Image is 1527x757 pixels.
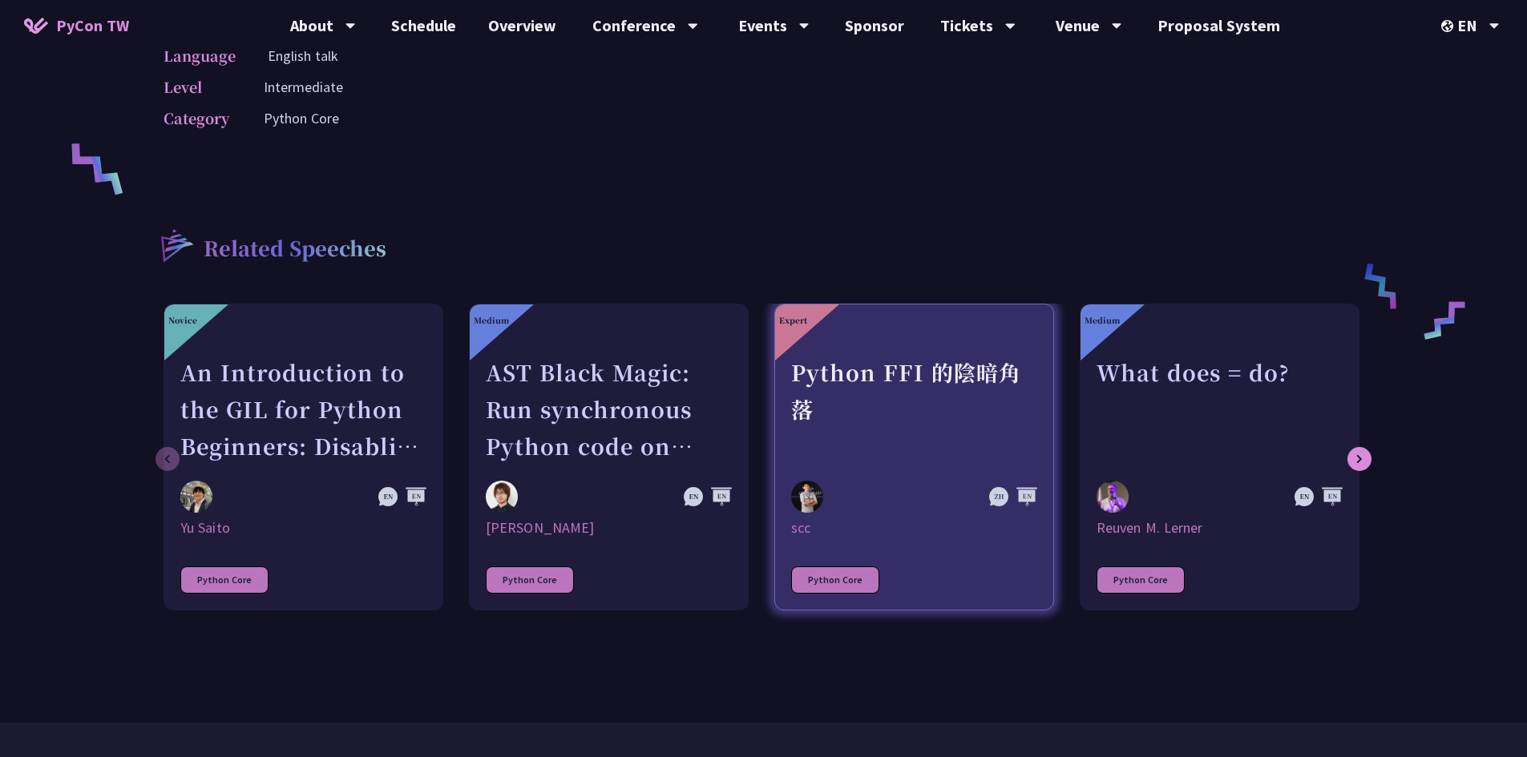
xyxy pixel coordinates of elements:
[1080,304,1359,610] a: Medium What does = do? Reuven M. Lerner Reuven M. Lerner Python Core
[791,481,823,513] img: scc
[168,314,197,326] div: Novice
[1097,566,1185,594] div: Python Core
[486,481,518,513] img: Yuichiro Tachibana
[791,566,879,594] div: Python Core
[180,481,212,513] img: Yu Saito
[791,354,1037,465] div: Python FFI 的陰暗角落
[1085,314,1120,326] div: Medium
[268,44,338,67] p: English talk
[204,234,386,266] p: Related Speeches
[486,566,574,594] div: Python Core
[1097,481,1129,516] img: Reuven M. Lerner
[164,304,443,610] a: Novice An Introduction to the GIL for Python Beginners: Disabling It in Python 3.13 and Leveragin...
[24,18,48,34] img: Home icon of PyCon TW 2025
[486,518,732,538] div: [PERSON_NAME]
[1097,518,1343,538] div: Reuven M. Lerner
[180,566,269,594] div: Python Core
[164,44,236,67] p: Language
[56,14,129,38] span: PyCon TW
[1097,354,1343,465] div: What does = do?
[164,107,232,130] p: Category
[164,75,232,99] p: Level
[791,518,1037,538] div: scc
[180,518,426,538] div: Yu Saito
[264,75,343,99] p: Intermediate
[469,304,749,610] a: Medium AST Black Magic: Run synchronous Python code on asynchronous Pyodide Yuichiro Tachibana [P...
[474,314,509,326] div: Medium
[779,314,807,326] div: Expert
[180,354,426,465] div: An Introduction to the GIL for Python Beginners: Disabling It in Python 3.13 and Leveraging Concu...
[8,6,145,46] a: PyCon TW
[264,107,339,130] p: Python Core
[486,354,732,465] div: AST Black Magic: Run synchronous Python code on asynchronous Pyodide
[1441,20,1457,32] img: Locale Icon
[774,304,1054,610] a: Expert Python FFI 的陰暗角落 scc scc Python Core
[137,206,215,284] img: r3.8d01567.svg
